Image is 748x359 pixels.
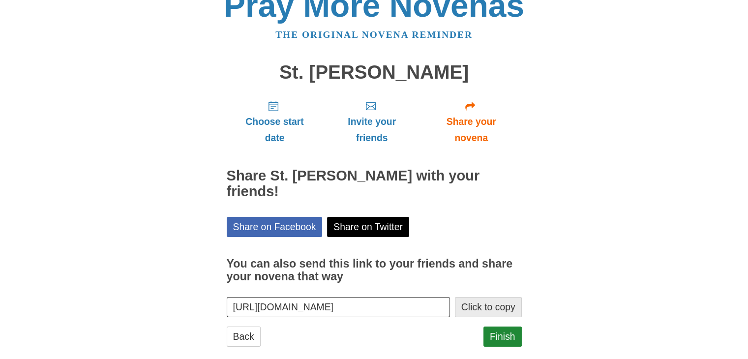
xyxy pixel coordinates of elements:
a: Back [227,327,261,347]
span: Invite your friends [332,114,411,146]
span: Share your novena [431,114,512,146]
h2: Share St. [PERSON_NAME] with your friends! [227,168,522,200]
a: Invite your friends [323,92,420,151]
a: Share on Twitter [327,217,409,237]
a: Share on Facebook [227,217,323,237]
a: Choose start date [227,92,323,151]
button: Click to copy [455,297,522,317]
a: Share your novena [421,92,522,151]
h1: St. [PERSON_NAME] [227,62,522,83]
h3: You can also send this link to your friends and share your novena that way [227,258,522,283]
span: Choose start date [237,114,313,146]
a: The original novena reminder [275,30,473,40]
a: Finish [483,327,522,347]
